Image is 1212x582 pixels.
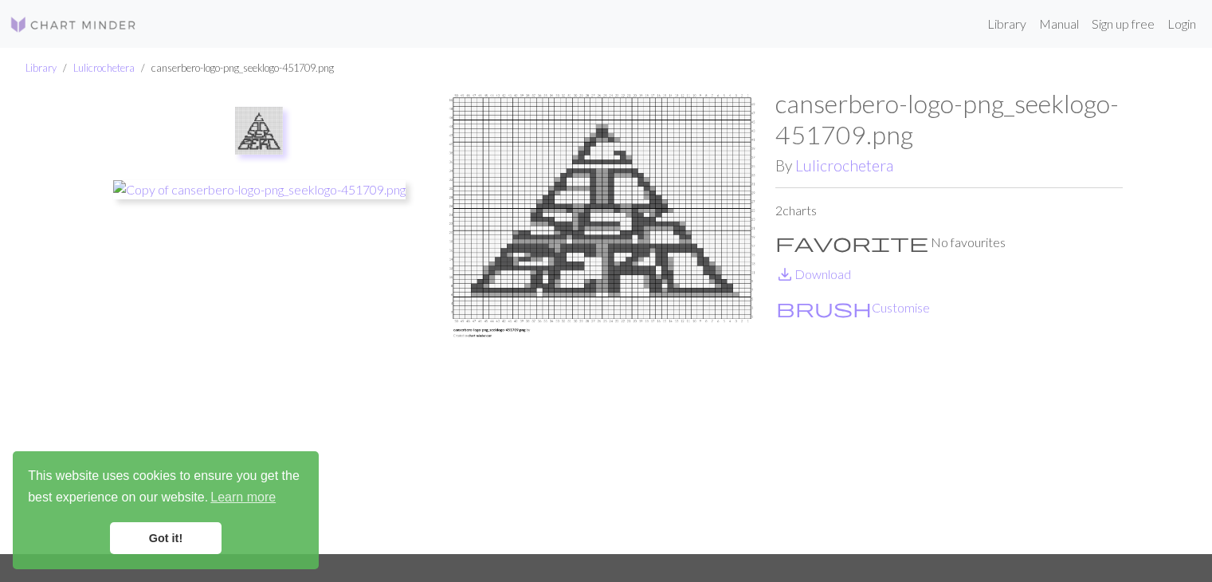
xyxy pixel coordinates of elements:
[775,88,1123,150] h1: canserbero-logo-png_seeklogo-451709.png
[775,265,794,284] i: Download
[775,263,794,285] span: save_alt
[208,486,278,509] a: learn more about cookies
[113,180,406,199] img: Copy of canserbero-logo-png_seeklogo-451709.png
[775,233,928,252] i: Favourite
[776,297,872,319] span: brush
[775,156,1123,175] h2: By
[776,298,872,317] i: Customise
[775,201,1123,220] p: 2 charts
[13,451,319,569] div: cookieconsent
[429,88,776,554] img: canserbero-logo-png_seeklogo-451709.png
[1033,8,1085,40] a: Manual
[981,8,1033,40] a: Library
[28,466,304,509] span: This website uses cookies to ensure you get the best experience on our website.
[235,107,283,155] img: canserbero-logo-png_seeklogo-451709.png
[775,266,851,281] a: DownloadDownload
[775,231,928,254] span: favorite
[775,233,1123,252] p: No favourites
[795,156,893,175] a: Lulicrochetera
[775,297,931,318] button: CustomiseCustomise
[1161,8,1202,40] a: Login
[110,522,222,554] a: dismiss cookie message
[25,61,57,74] a: Library
[73,61,135,74] a: Lulicrochetera
[135,61,334,76] li: canserbero-logo-png_seeklogo-451709.png
[10,15,137,34] img: Logo
[1085,8,1161,40] a: Sign up free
